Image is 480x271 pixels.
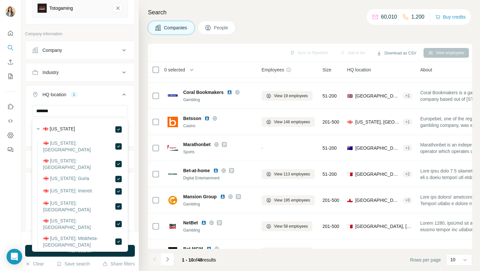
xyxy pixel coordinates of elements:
label: 🇬🇪 [US_STATE]: Imereti [43,188,92,195]
h4: Search [148,8,472,17]
button: View 113 employees [262,169,315,179]
button: Clear [25,261,44,267]
label: 🇬🇪 [US_STATE]: [GEOGRAPHIC_DATA] [43,200,115,213]
button: Navigate to next page [161,253,174,266]
button: Dashboard [5,129,16,141]
div: HQ location [42,91,66,98]
button: Search [5,42,16,53]
span: Companies [164,24,188,31]
img: Logo of NetBet [168,221,178,232]
button: Use Surfe API [5,115,16,127]
span: Employees [262,67,284,73]
img: Logo of Bet MGM [168,247,178,258]
img: LinkedIn logo [220,194,225,199]
span: Bet MGM [183,246,203,252]
img: Logo of Mansion Group [168,195,178,205]
p: Company information [25,31,135,37]
button: Annual revenue ($) [25,152,135,167]
img: LinkedIn logo [206,246,212,251]
span: 0 selected [164,67,185,73]
button: Use Surfe on LinkedIn [5,101,16,113]
span: [US_STATE], [GEOGRAPHIC_DATA] [355,119,400,125]
span: [GEOGRAPHIC_DATA], [GEOGRAPHIC_DATA] [355,145,400,151]
p: 60,010 [381,13,397,21]
button: Totogaming-remove-button [113,4,122,13]
div: + 1 [403,119,412,125]
button: Industry [25,65,135,80]
button: View 58 employees [262,221,312,231]
span: of [194,257,198,263]
div: 1 [70,92,78,98]
div: Gambling [183,97,254,103]
div: Casino [183,123,254,129]
span: People [214,24,229,31]
span: 🇬🇧 [347,93,353,99]
span: Size [323,67,331,73]
label: 🇬🇪 [US_STATE]: [GEOGRAPHIC_DATA] [43,218,115,231]
img: Logo of Coral Bookmakers [168,94,178,97]
span: 201-500 [323,223,339,230]
span: 51-200 [323,145,337,151]
label: 🇬🇪 [US_STATE]: Guria [43,175,89,183]
span: Coral Bookmakers [183,89,224,96]
span: [GEOGRAPHIC_DATA], [GEOGRAPHIC_DATA] [355,93,400,99]
span: View 58 employees [274,223,308,229]
button: View 146 employees [262,117,315,127]
span: View 19 employees [274,93,308,99]
div: Gambling [183,227,254,233]
button: Employees (size)3 [25,174,135,192]
span: [GEOGRAPHIC_DATA], [GEOGRAPHIC_DATA] [355,223,412,230]
p: 10 [450,256,456,263]
img: Totogaming-logo [38,4,47,13]
span: 51-200 [323,93,337,99]
span: View 195 employees [274,197,310,203]
button: View 195 employees [262,195,315,205]
button: Enrich CSV [5,56,16,68]
div: + 1 [403,145,412,151]
img: Avatar [5,7,16,17]
button: Download as CSV [372,48,421,58]
button: Run search [25,245,135,257]
span: Marathonbet [183,141,211,148]
span: 🇬🇮 [347,197,353,203]
span: Bet-at-home [183,167,210,174]
button: View 19 employees [262,91,312,101]
div: Company [42,47,62,53]
div: + 2 [403,171,412,177]
div: Industry [42,69,59,76]
button: Buy credits [435,12,466,22]
img: LinkedIn logo [227,90,232,95]
label: 🇬🇪 [US_STATE]: [GEOGRAPHIC_DATA] [43,158,115,171]
button: My lists [5,70,16,82]
span: Betsson [183,115,201,122]
button: Save search [56,261,90,267]
span: NetBet [183,219,198,226]
button: Company [25,42,135,58]
span: Rows per page [410,257,441,263]
img: Logo of Marathonbet [168,145,178,151]
span: View 113 employees [274,171,310,177]
span: Mansion Group [183,193,217,200]
span: About [420,67,432,73]
button: View 25 employees [262,248,312,257]
label: 🇬🇪 [US_STATE]: [GEOGRAPHIC_DATA] [43,140,115,153]
button: Share filters [103,261,135,267]
div: + 3 [403,197,412,203]
button: Quick start [5,27,16,39]
button: HQ location1 [25,87,135,105]
span: [GEOGRAPHIC_DATA], Mosta [355,171,400,177]
span: 🇬🇪 [347,119,353,125]
p: 1,200 [411,13,424,21]
div: Totogaming [49,5,73,11]
img: Logo of Betsson [168,117,178,127]
div: Gambling [183,201,254,207]
span: HQ location [347,67,371,73]
span: [GEOGRAPHIC_DATA], [GEOGRAPHIC_DATA] [355,197,400,203]
label: 🇬🇪 [US_STATE]: Mtskheta-[GEOGRAPHIC_DATA] [43,235,115,248]
span: 48 [198,257,203,263]
div: Digital Entertainment [183,175,254,181]
span: 51-200 [323,171,337,177]
img: LinkedIn logo [204,116,210,121]
div: + 1 [403,93,412,99]
button: Feedback [5,144,16,156]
